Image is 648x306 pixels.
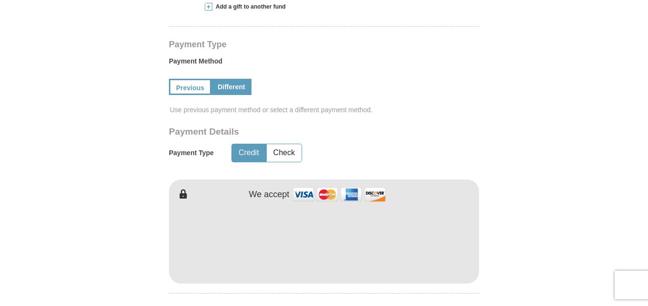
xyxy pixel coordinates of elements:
[292,184,387,205] img: credit cards accepted
[169,41,479,48] h4: Payment Type
[249,190,290,200] h4: We accept
[169,127,412,137] h3: Payment Details
[169,56,479,71] label: Payment Method
[169,149,214,157] h5: Payment Type
[212,3,286,11] span: Add a gift to another fund
[267,144,302,162] button: Check
[170,105,480,115] span: Use previous payment method or select a different payment method.
[169,79,211,95] a: Previous
[232,144,266,162] button: Credit
[211,79,251,95] a: Different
